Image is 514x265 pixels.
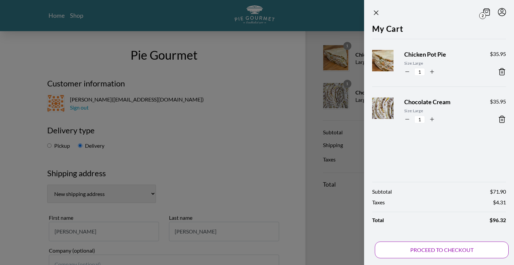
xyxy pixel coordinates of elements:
img: Product Image [369,44,410,84]
h2: My Cart [372,23,506,39]
img: Product Image [369,91,410,132]
span: $ 35.95 [490,50,506,58]
button: PROCEED TO CHECKOUT [375,242,509,258]
span: Taxes [372,198,385,206]
span: $ 4.31 [493,198,506,206]
span: 2 [479,12,486,19]
button: Menu [498,8,506,16]
span: Size: Large [404,60,479,66]
span: Size: Large [404,108,479,114]
span: $ 71.90 [490,188,506,196]
span: Subtotal [372,188,392,196]
button: Close panel [372,9,380,17]
span: Total [372,216,384,224]
span: Chocolate Cream [404,97,479,107]
span: Chicken Pot Pie [404,50,479,59]
span: $ 35.95 [490,97,506,106]
span: $ 96.32 [490,216,506,224]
